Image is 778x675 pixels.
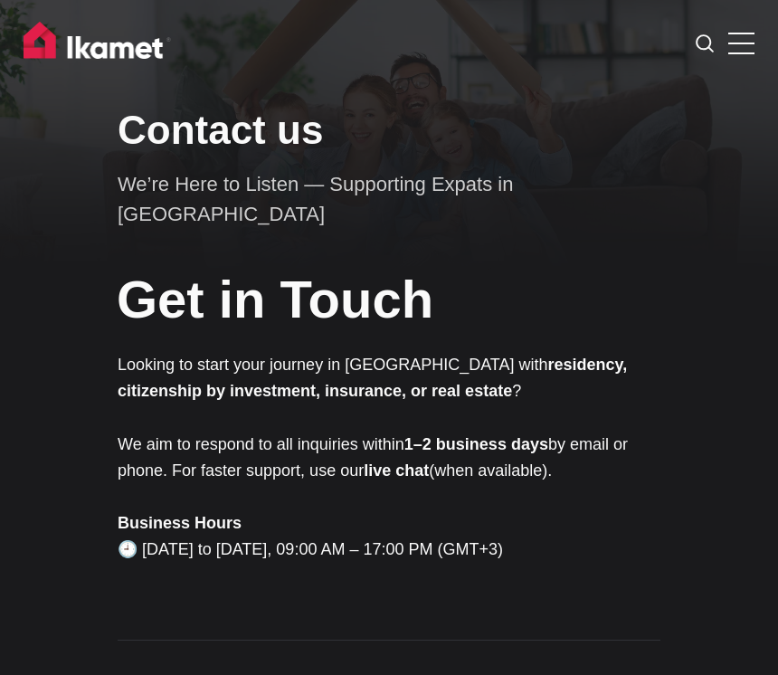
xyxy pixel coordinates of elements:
[364,461,429,480] strong: live chat
[118,107,660,155] h1: Contact us
[404,435,548,453] strong: 1–2 business days
[118,352,660,404] p: Looking to start your journey in [GEOGRAPHIC_DATA] with ?
[118,514,242,532] strong: Business Hours
[118,432,660,484] p: We aim to respond to all inquiries within by email or phone. For faster support, use our (when av...
[24,22,172,67] img: Ikamet home
[118,169,660,229] p: We’re Here to Listen — Supporting Expats in [GEOGRAPHIC_DATA]
[117,262,659,336] h1: Get in Touch
[118,510,660,563] p: 🕘 [DATE] to [DATE], 09:00 AM – 17:00 PM (GMT+3)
